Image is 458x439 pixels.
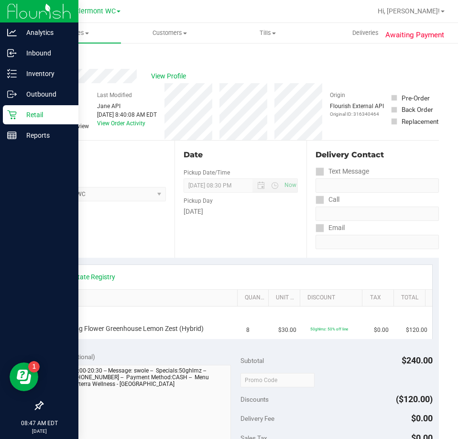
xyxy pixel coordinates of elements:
p: Inbound [17,47,74,59]
span: $30.00 [278,326,296,335]
span: $0.00 [411,413,433,423]
span: Tills [219,29,316,37]
a: Quantity [245,294,265,302]
span: Clermont WC [75,7,116,15]
input: Format: (999) 999-9999 [316,207,439,221]
p: Original ID: 316340464 [330,110,384,118]
label: Pickup Day [184,197,213,205]
div: Pre-Order [402,93,430,103]
span: $0.00 [374,326,389,335]
span: ($120.00) [396,394,433,404]
div: Date [184,149,298,161]
span: 50ghlmz: 50% off line [310,327,348,331]
div: [DATE] 8:40:08 AM EDT [97,110,157,119]
div: Jane API [97,102,157,110]
a: Total [401,294,421,302]
p: Analytics [17,27,74,38]
p: [DATE] [4,428,74,435]
span: $240.00 [402,355,433,365]
label: Pickup Date/Time [184,168,230,177]
a: SKU [56,294,233,302]
a: View State Registry [58,272,115,282]
a: View Order Activity [97,120,145,127]
input: Promo Code [240,373,315,387]
span: View Profile [151,71,189,81]
div: Replacement [402,117,438,126]
a: Tills [219,23,317,43]
span: Customers [121,29,218,37]
inline-svg: Inbound [7,48,17,58]
div: Location [42,149,166,161]
label: Text Message [316,165,369,178]
inline-svg: Reports [7,131,17,140]
span: $120.00 [406,326,427,335]
a: Customers [121,23,219,43]
span: Awaiting Payment [385,30,444,41]
span: FD 3.5g Flower Greenhouse Lemon Zest (Hybrid) [60,324,204,333]
label: Email [316,221,345,235]
div: [DATE] [184,207,298,217]
label: Last Modified [97,91,132,99]
p: Inventory [17,68,74,79]
a: Tax [370,294,390,302]
span: Hi, [PERSON_NAME]! [378,7,440,15]
input: Format: (999) 999-9999 [316,178,439,193]
label: Origin [330,91,345,99]
span: Subtotal [240,357,264,364]
p: Reports [17,130,74,141]
div: Back Order [402,105,433,114]
span: 8 [246,326,250,335]
a: Unit Price [276,294,296,302]
inline-svg: Inventory [7,69,17,78]
p: 08:47 AM EDT [4,419,74,428]
span: Deliveries [339,29,392,37]
label: Call [316,193,339,207]
iframe: Resource center [10,362,38,391]
p: Retail [17,109,74,121]
iframe: Resource center unread badge [28,361,40,373]
inline-svg: Outbound [7,89,17,99]
span: Discounts [240,391,269,408]
p: Outbound [17,88,74,100]
div: Delivery Contact [316,149,439,161]
a: Deliveries [316,23,414,43]
inline-svg: Retail [7,110,17,120]
div: Flourish External API [330,102,384,118]
inline-svg: Analytics [7,28,17,37]
a: Discount [307,294,359,302]
span: Delivery Fee [240,415,274,422]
